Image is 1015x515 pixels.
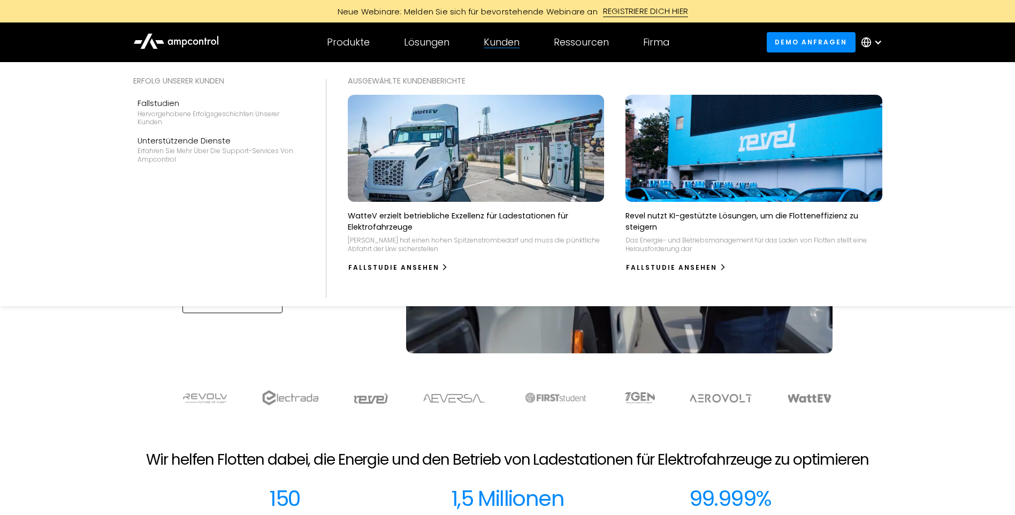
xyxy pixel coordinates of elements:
p: Das Energie- und Betriebsmanagement für das Laden von Flotten stellt eine Herausforderung dar [625,236,882,253]
div: Hervorgehobene Erfolgsgeschichten unserer Kunden [138,110,300,126]
h2: Wir helfen Flotten dabei, die Energie und den Betrieb von Ladestationen für Elektrofahrzeuge zu o... [146,451,868,469]
a: FallstudienHervorgehobene Erfolgsgeschichten unserer Kunden [133,93,304,131]
a: Fallstudie ansehen [348,259,449,276]
img: Aerovolt Logo [689,394,753,403]
p: WatteV erzielt betriebliche Exzellenz für Ladestationen für Elektrofahrzeuge [348,210,605,232]
div: 99.999% [689,486,772,511]
a: Unterstützende DiensteErfahren Sie mehr über die Support-Services von Ampcontrol [133,131,304,168]
div: REGISTRIERE DICH HIER [603,5,688,17]
div: Fallstudie ansehen [626,263,717,272]
div: Produkte [327,36,370,48]
div: 1,5 Millionen [451,486,564,511]
a: Demo anfragen [767,32,856,52]
div: Fallstudien [138,97,300,109]
div: 150 [269,486,300,511]
div: Ressourcen [554,36,609,48]
div: Firma [643,36,669,48]
div: Erfolg unserer Kunden [133,75,304,87]
a: Fallstudie ansehen [625,259,727,276]
div: Lösungen [404,36,449,48]
div: Fallstudie ansehen [348,263,439,272]
div: Erfahren Sie mehr über die Support-Services von Ampcontrol [138,147,300,163]
img: WattEV logo [787,394,832,403]
p: [PERSON_NAME] hat einen hohen Spitzenstrombedarf und muss die pünktliche Abfahrt der Lkw sicherst... [348,236,605,253]
img: electrada logo [262,390,318,405]
div: Kunden [484,36,520,48]
div: Unterstützende Dienste [138,135,300,147]
p: Revel nutzt KI-gestützte Lösungen, um die Flotteneffizienz zu steigern [625,210,882,232]
div: Ausgewählte Kundenberichte [348,75,882,87]
div: Neue Webinare: Melden Sie sich für bevorstehende Webinare an [327,6,603,17]
a: Neue Webinare: Melden Sie sich für bevorstehende Webinare anREGISTRIERE DICH HIER [267,5,749,17]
